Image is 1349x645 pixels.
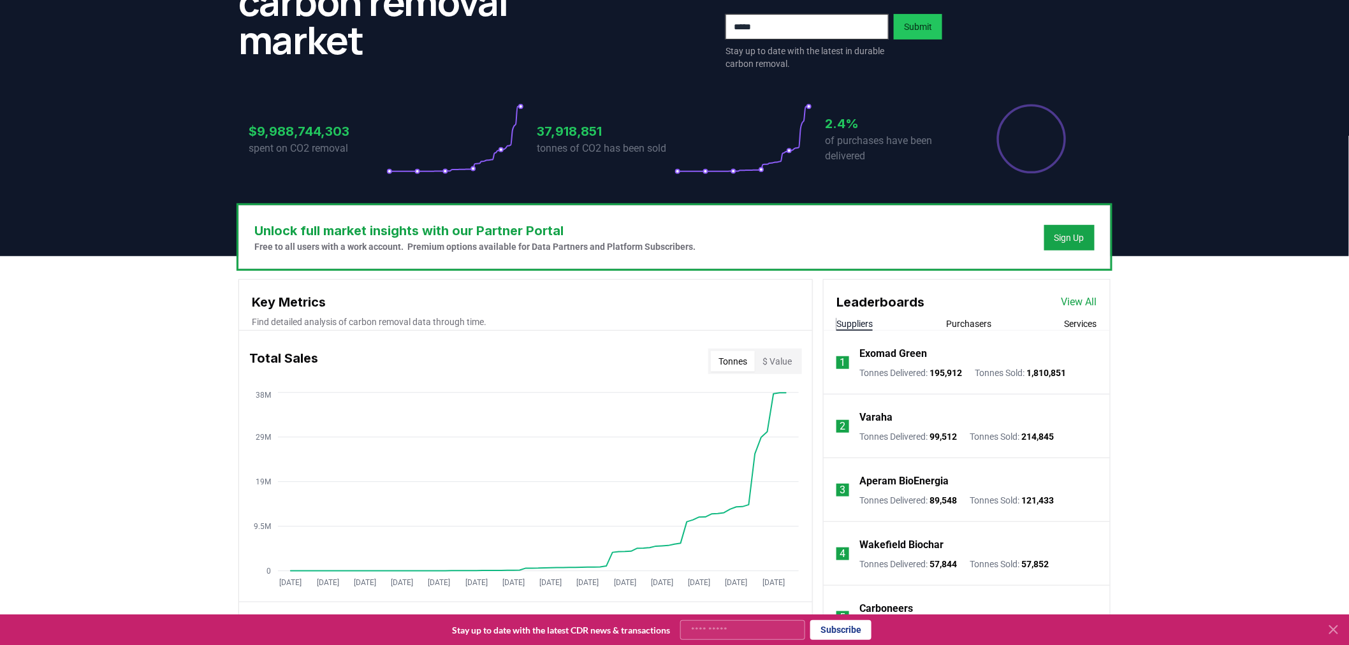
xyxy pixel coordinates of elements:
p: Stay up to date with the latest in durable carbon removal. [726,45,889,70]
p: Tonnes Sold : [970,558,1049,570]
span: 57,852 [1021,559,1049,569]
p: Tonnes Delivered : [859,430,957,443]
tspan: [DATE] [428,579,451,588]
tspan: 29M [256,433,271,442]
tspan: [DATE] [762,579,785,588]
tspan: [DATE] [391,579,413,588]
a: Wakefield Biochar [859,537,944,553]
h3: Total Sales [249,349,318,374]
button: Sign Up [1044,225,1095,250]
tspan: [DATE] [502,579,525,588]
tspan: [DATE] [539,579,562,588]
h3: Unlock full market insights with our Partner Portal [254,221,696,240]
p: 1 [840,355,846,370]
p: 4 [840,546,846,562]
h3: 37,918,851 [537,122,674,141]
button: Tonnes [711,351,755,372]
p: of purchases have been delivered [825,133,963,164]
p: 2 [840,419,846,434]
tspan: [DATE] [354,579,376,588]
a: Carboneers [859,601,913,616]
a: View All [1061,294,1097,310]
tspan: [DATE] [317,579,339,588]
h3: Leaderboards [836,293,924,312]
button: Services [1065,317,1097,330]
button: $ Value [755,351,799,372]
p: 3 [840,482,846,498]
p: Tonnes Sold : [970,430,1054,443]
p: Tonnes Delivered : [859,558,957,570]
p: Tonnes Delivered : [859,366,962,379]
span: 1,810,851 [1026,368,1066,378]
p: Tonnes Delivered : [859,494,957,507]
a: Exomad Green [859,346,927,361]
div: Percentage of sales delivered [996,103,1067,175]
span: 214,845 [1021,431,1054,442]
tspan: [DATE] [651,579,673,588]
tspan: [DATE] [726,579,748,588]
button: Suppliers [836,317,873,330]
a: Varaha [859,410,893,425]
span: 121,433 [1021,495,1054,505]
h3: Key Metrics [252,293,799,312]
tspan: 19M [256,477,271,486]
a: Aperam BioEnergia [859,474,949,489]
tspan: [DATE] [614,579,636,588]
tspan: [DATE] [465,579,488,588]
span: 57,844 [930,559,957,569]
span: 195,912 [930,368,962,378]
tspan: 9.5M [254,522,271,531]
span: 89,548 [930,495,957,505]
span: 99,512 [930,431,957,442]
tspan: [DATE] [577,579,599,588]
p: spent on CO2 removal [249,141,386,156]
h3: $9,988,744,303 [249,122,386,141]
tspan: [DATE] [689,579,711,588]
tspan: 0 [266,567,271,576]
p: Tonnes Sold : [970,494,1054,507]
h3: 2.4% [825,114,963,133]
tspan: [DATE] [280,579,302,588]
p: Tonnes Sold : [975,366,1066,379]
button: Submit [894,14,942,40]
p: Find detailed analysis of carbon removal data through time. [252,315,799,328]
a: Sign Up [1054,231,1084,244]
p: tonnes of CO2 has been sold [537,141,674,156]
button: Purchasers [946,317,991,330]
tspan: 38M [256,391,271,400]
p: Free to all users with a work account. Premium options available for Data Partners and Platform S... [254,240,696,253]
p: 5 [840,610,846,625]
